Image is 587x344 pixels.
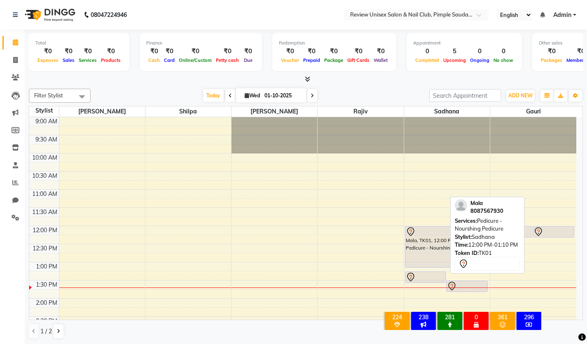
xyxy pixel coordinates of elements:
[405,226,487,267] div: Mala, TK01, 12:00 PM-01:10 PM, Pedicure - Nourshing Pedicure
[242,57,255,63] span: Due
[455,249,520,257] div: TK01
[21,3,77,26] img: logo
[508,92,533,99] span: ADD NEW
[429,89,501,102] input: Search Appointment
[34,135,59,144] div: 9:30 AM
[372,57,390,63] span: Wallet
[441,47,468,56] div: 5
[146,57,162,63] span: Cash
[99,47,123,56] div: ₹0
[232,106,317,117] span: [PERSON_NAME]
[455,241,468,248] span: Time:
[61,47,77,56] div: ₹0
[279,57,301,63] span: Voucher
[30,190,59,198] div: 11:00 AM
[553,11,571,19] span: Admin
[177,47,214,56] div: ₹0
[30,172,59,180] div: 10:30 AM
[91,3,127,26] b: 08047224946
[441,57,468,63] span: Upcoming
[35,47,61,56] div: ₹0
[301,47,322,56] div: ₹0
[61,57,77,63] span: Sales
[491,47,515,56] div: 0
[465,313,487,321] div: 0
[492,313,513,321] div: 361
[345,57,372,63] span: Gift Cards
[279,40,390,47] div: Redemption
[35,57,61,63] span: Expenses
[470,200,483,206] span: Mala
[59,106,145,117] span: [PERSON_NAME]
[31,244,59,253] div: 12:30 PM
[533,226,574,237] div: Mala, TK01, 12:00 PM-12:20 PM, [GEOGRAPHIC_DATA] Waxing - Half Legs
[386,313,408,321] div: 224
[539,47,564,56] div: ₹0
[29,106,59,115] div: Stylist
[455,217,503,232] span: Pedicure - Nourshing Pedicure
[318,106,403,117] span: Rajiv
[146,40,255,47] div: Finance
[241,47,255,56] div: ₹0
[322,47,345,56] div: ₹0
[468,57,491,63] span: Ongoing
[455,241,520,249] div: 12:00 PM-01:10 PM
[99,57,123,63] span: Products
[413,47,441,56] div: 0
[40,327,52,336] span: 1 / 2
[243,92,262,99] span: Wed
[455,217,477,224] span: Services:
[405,272,446,283] div: Mala, TK01, 01:15 PM-01:35 PM, [GEOGRAPHIC_DATA] Waxing - Full Arms
[439,313,461,321] div: 281
[34,262,59,271] div: 1:00 PM
[203,89,224,102] span: Today
[506,90,535,101] button: ADD NEW
[455,199,467,212] img: profile
[468,47,491,56] div: 0
[413,57,441,63] span: Completed
[31,226,59,235] div: 12:00 PM
[372,47,390,56] div: ₹0
[162,57,177,63] span: Card
[518,313,540,321] div: 296
[34,317,59,325] div: 2:30 PM
[491,57,515,63] span: No show
[34,299,59,307] div: 2:00 PM
[345,47,372,56] div: ₹0
[455,233,520,241] div: Sadhana
[35,40,123,47] div: Total
[413,40,515,47] div: Appointment
[146,47,162,56] div: ₹0
[77,47,99,56] div: ₹0
[413,313,434,321] div: 238
[490,106,576,117] span: Gauri
[214,57,241,63] span: Petty cash
[262,90,303,102] input: 2025-10-01
[404,106,490,117] span: Sadhana
[77,57,99,63] span: Services
[34,92,63,99] span: Filter Stylist
[214,47,241,56] div: ₹0
[455,250,479,256] span: Token ID:
[455,233,472,240] span: Stylist:
[177,57,214,63] span: Online/Custom
[301,57,322,63] span: Prepaid
[30,208,59,217] div: 11:30 AM
[30,153,59,162] div: 10:00 AM
[470,207,503,215] div: 8087567930
[145,106,231,117] span: Shilpa
[539,57,564,63] span: Packages
[162,47,177,56] div: ₹0
[34,280,59,289] div: 1:30 PM
[34,117,59,126] div: 9:00 AM
[447,281,487,292] div: Mala, TK01, 01:30 PM-01:50 PM, [GEOGRAPHIC_DATA] Waxing - Half Legs
[322,57,345,63] span: Package
[279,47,301,56] div: ₹0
